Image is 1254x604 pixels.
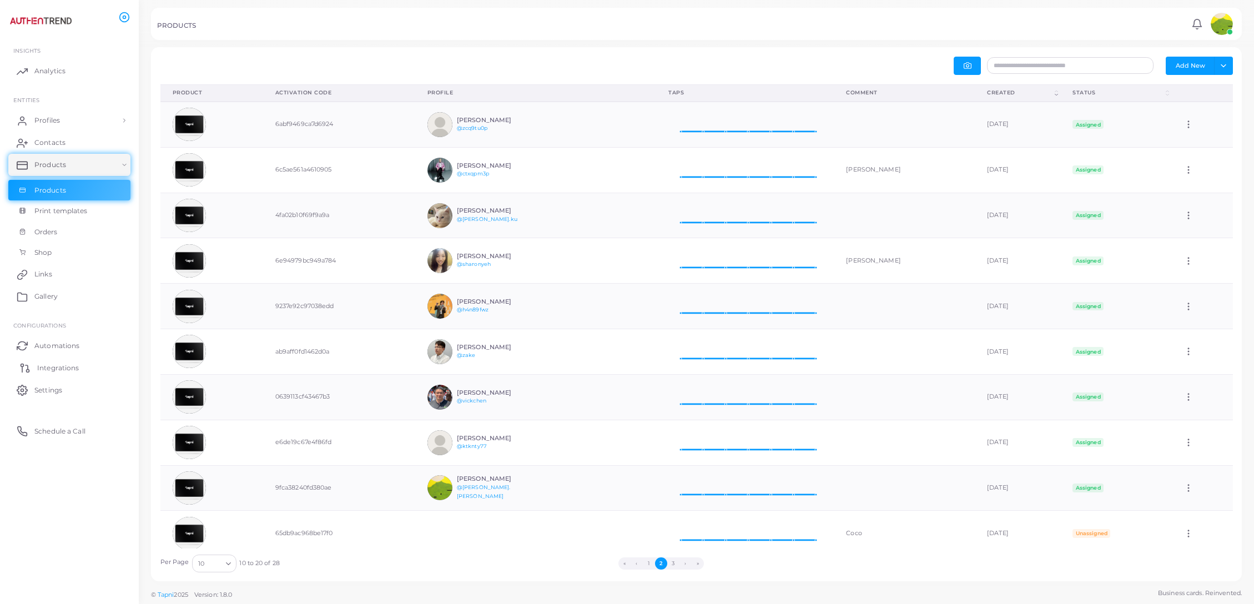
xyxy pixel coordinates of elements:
[618,557,631,570] button: Go to first page
[1072,256,1104,265] span: Assigned
[427,385,452,410] img: avatar
[173,244,206,278] img: avatar
[10,11,72,31] img: logo
[457,352,476,358] a: @zake
[692,557,704,570] button: Go to last page
[34,269,52,279] span: Links
[1207,13,1236,35] a: avatar
[34,426,85,436] span: Schedule a Call
[174,590,188,600] span: 2025
[160,558,189,567] label: Per Page
[457,216,517,222] a: @[PERSON_NAME].ku
[427,112,452,137] img: avatar
[13,47,41,54] span: INSIGHTS
[1072,438,1104,447] span: Assigned
[263,238,415,284] td: 6e94979bc949a784
[263,284,415,329] td: 9237e92c97038edd
[8,285,130,308] a: Gallery
[8,356,130,379] a: Integrations
[846,89,963,97] div: Comment
[1072,89,1164,97] div: Status
[668,89,822,97] div: Taps
[975,284,1060,329] td: [DATE]
[643,557,655,570] button: Go to page 1
[13,322,66,329] span: Configurations
[8,200,130,222] a: Print templates
[427,203,452,228] img: avatar
[427,158,452,183] img: avatar
[975,102,1060,147] td: [DATE]
[1166,57,1215,74] button: Add New
[194,591,233,598] span: Version: 1.8.0
[427,89,644,97] div: Profile
[34,227,58,237] span: Orders
[34,291,58,301] span: Gallery
[192,555,236,572] div: Search for option
[846,165,957,174] div: [PERSON_NAME]
[8,132,130,154] a: Contacts
[975,465,1060,511] td: [DATE]
[457,389,538,396] h6: [PERSON_NAME]
[13,97,39,103] span: ENTITIES
[457,298,538,305] h6: [PERSON_NAME]
[205,557,221,570] input: Search for option
[239,559,280,568] span: 10 to 20 of 28
[151,590,232,600] span: ©
[263,465,415,511] td: 9fca38240fd380ae
[34,341,79,351] span: Automations
[173,290,206,323] img: avatar
[8,242,130,263] a: Shop
[679,557,692,570] button: Go to next page
[158,591,174,598] a: Tapni
[34,206,88,216] span: Print templates
[975,374,1060,420] td: [DATE]
[457,475,538,482] h6: [PERSON_NAME]
[457,125,487,131] a: @zcq9tu0p
[263,420,415,465] td: e6de19c67e4f86fd
[457,435,538,442] h6: [PERSON_NAME]
[457,207,538,214] h6: [PERSON_NAME]
[846,256,957,265] div: [PERSON_NAME]
[975,420,1060,465] td: [DATE]
[8,60,130,82] a: Analytics
[1072,484,1104,492] span: Assigned
[846,529,957,538] div: Coco
[457,170,489,177] a: @ctxqpm3p
[8,180,130,201] a: Products
[34,248,52,258] span: Shop
[263,102,415,147] td: 6abf9469ca7d6924
[34,66,66,76] span: Analytics
[427,430,452,455] img: avatar
[8,334,130,356] a: Automations
[34,385,62,395] span: Settings
[263,374,415,420] td: 0639113cf43467b3
[34,185,66,195] span: Products
[173,335,206,368] img: avatar
[975,329,1060,375] td: [DATE]
[173,426,206,459] img: avatar
[1072,120,1104,129] span: Assigned
[975,193,1060,238] td: [DATE]
[263,329,415,375] td: ab9aff0fd1462d0a
[173,153,206,187] img: avatar
[8,222,130,243] a: Orders
[631,557,643,570] button: Go to previous page
[157,22,196,29] h5: PRODUCTS
[173,471,206,505] img: avatar
[457,306,488,313] a: @h4n89fwz
[173,517,206,550] img: avatar
[263,193,415,238] td: 4fa02b10f69f9a9a
[173,108,206,141] img: avatar
[37,363,79,373] span: Integrations
[34,138,66,148] span: Contacts
[457,162,538,169] h6: [PERSON_NAME]
[667,557,679,570] button: Go to page 3
[457,344,538,351] h6: [PERSON_NAME]
[1072,211,1104,220] span: Assigned
[457,253,538,260] h6: [PERSON_NAME]
[8,109,130,132] a: Profiles
[457,443,487,449] a: @ktknty77
[975,147,1060,193] td: [DATE]
[1072,529,1110,538] span: Unassigned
